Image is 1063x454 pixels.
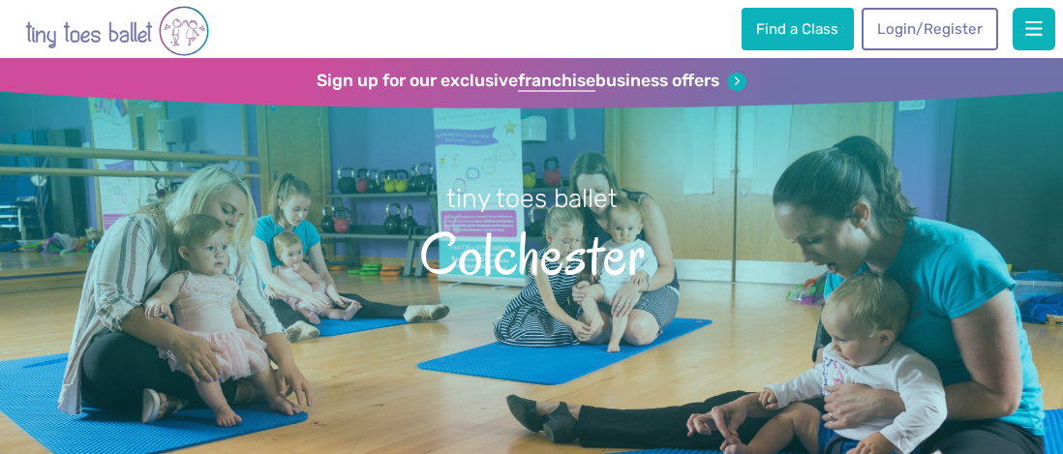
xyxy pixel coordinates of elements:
[742,8,854,50] a: Find a Class
[317,71,745,92] a: Sign up for our exclusivefranchisebusiness offers
[25,4,209,58] img: tiny toes ballet
[31,216,1032,288] span: Colchester
[518,71,595,92] strong: franchise
[446,183,618,214] small: tiny toes ballet
[862,8,997,50] a: Login/Register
